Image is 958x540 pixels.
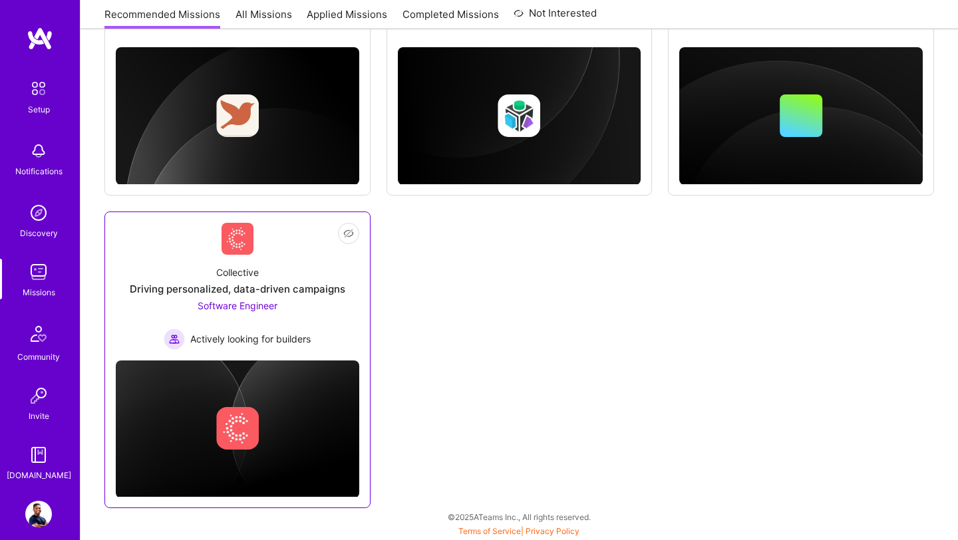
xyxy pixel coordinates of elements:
div: Collective [216,265,259,279]
a: All Missions [236,7,292,29]
div: Notifications [15,164,63,178]
a: Applied Missions [307,7,387,29]
img: setup [25,74,53,102]
img: cover [679,47,923,185]
div: Missions [23,285,55,299]
a: Privacy Policy [526,526,579,536]
a: Completed Missions [402,7,499,29]
img: Actively looking for builders [164,329,185,350]
img: bell [25,138,52,164]
div: © 2025 ATeams Inc., All rights reserved. [80,500,958,533]
img: Invite [25,382,52,409]
a: Company LogoCollectiveDriving personalized, data-driven campaignsSoftware Engineer Actively looki... [116,223,359,350]
a: Not Interested [514,5,597,29]
a: Recommended Missions [104,7,220,29]
div: Setup [28,102,50,116]
img: Company logo [216,94,259,137]
a: User Avatar [22,501,55,527]
img: cover [116,360,359,498]
div: Discovery [20,226,58,240]
img: cover [398,47,641,185]
i: icon EyeClosed [343,228,354,239]
span: Software Engineer [198,300,277,311]
img: User Avatar [25,501,52,527]
div: Driving personalized, data-driven campaigns [130,282,345,296]
div: [DOMAIN_NAME] [7,468,71,482]
img: logo [27,27,53,51]
img: Company logo [216,407,259,450]
img: Company logo [498,94,540,137]
a: Terms of Service [458,526,521,536]
img: discovery [25,200,52,226]
div: Invite [29,409,49,423]
div: Community [17,350,60,364]
img: teamwork [25,259,52,285]
img: Company Logo [222,223,253,255]
img: Community [23,318,55,350]
span: Actively looking for builders [190,332,311,346]
img: cover [116,47,359,185]
span: | [458,526,579,536]
img: guide book [25,442,52,468]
